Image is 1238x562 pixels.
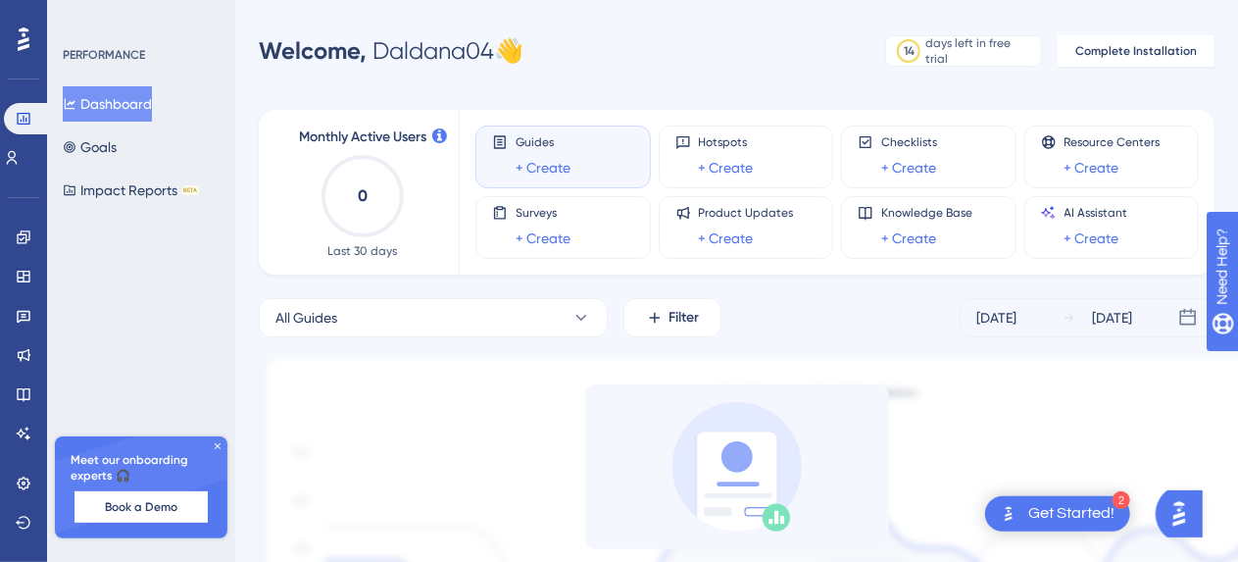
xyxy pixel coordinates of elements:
[358,186,368,205] text: 0
[699,134,754,150] span: Hotspots
[259,35,523,67] div: Daldana04 👋
[1075,43,1197,59] span: Complete Installation
[1065,134,1161,150] span: Resource Centers
[1092,306,1132,330] div: [DATE]
[46,5,123,28] span: Need Help?
[976,306,1016,330] div: [DATE]
[699,156,754,179] a: + Create
[926,35,1035,67] div: days left in free trial
[1028,503,1114,525] div: Get Started!
[299,126,426,149] span: Monthly Active Users
[1113,491,1130,509] div: 2
[516,134,570,150] span: Guides
[71,452,212,484] span: Meet our onboarding experts 🎧
[516,205,570,221] span: Surveys
[1065,205,1128,221] span: AI Assistant
[881,227,936,250] a: + Create
[669,306,700,330] span: Filter
[699,205,794,221] span: Product Updates
[516,227,570,250] a: + Create
[1065,227,1119,250] a: + Create
[1156,485,1214,543] iframe: UserGuiding AI Assistant Launcher
[881,156,936,179] a: + Create
[1065,156,1119,179] a: + Create
[63,47,145,63] div: PERFORMANCE
[516,156,570,179] a: + Create
[259,36,367,65] span: Welcome,
[105,499,177,515] span: Book a Demo
[181,185,199,195] div: BETA
[74,491,208,523] button: Book a Demo
[275,306,337,330] span: All Guides
[623,298,721,337] button: Filter
[699,227,754,250] a: + Create
[63,86,152,122] button: Dashboard
[63,129,117,165] button: Goals
[259,298,608,337] button: All Guides
[328,243,398,259] span: Last 30 days
[1058,35,1214,67] button: Complete Installation
[997,502,1020,526] img: launcher-image-alternative-text
[881,134,937,150] span: Checklists
[63,173,199,208] button: Impact ReportsBETA
[881,205,972,221] span: Knowledge Base
[904,43,915,59] div: 14
[985,496,1130,532] div: Open Get Started! checklist, remaining modules: 2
